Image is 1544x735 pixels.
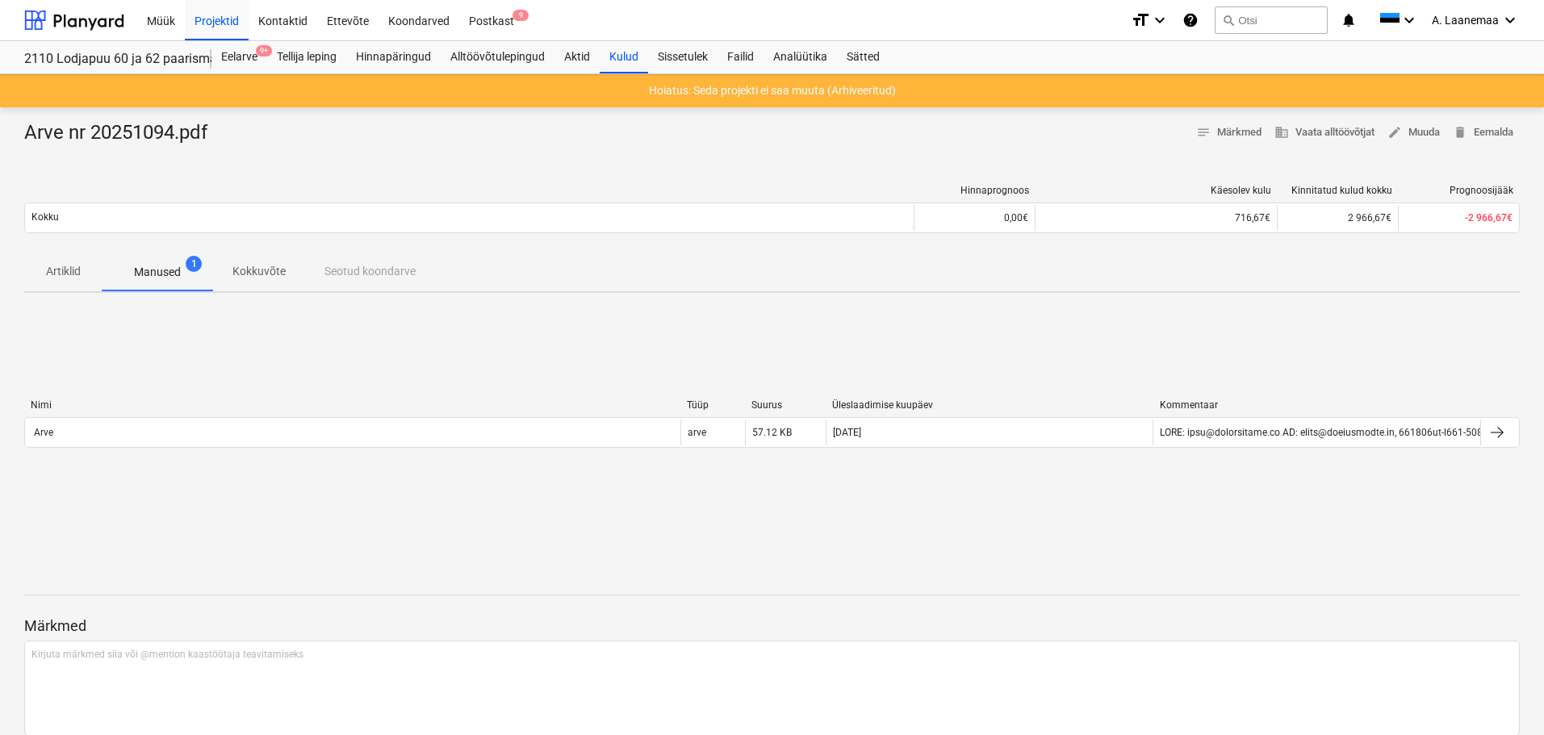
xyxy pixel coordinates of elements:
[513,10,529,21] span: 9
[914,205,1035,231] div: 0,00€
[649,82,896,99] p: Hoiatus: Seda projekti ei saa muuta (Arhiveeritud)
[1274,123,1375,142] span: Vaata alltöövõtjat
[1042,185,1271,196] div: Käesolev kulu
[1500,10,1520,30] i: keyboard_arrow_down
[1463,658,1544,735] iframe: Chat Widget
[1381,120,1446,145] button: Muuda
[24,120,220,146] div: Arve nr 20251094.pdf
[752,427,792,438] div: 57.12 KB
[1387,125,1402,140] span: edit
[648,41,718,73] a: Sissetulek
[346,41,441,73] a: Hinnapäringud
[1453,123,1513,142] span: Eemalda
[211,41,267,73] div: Eelarve
[1465,212,1513,223] span: -2 966,67€
[134,264,181,281] p: Manused
[1182,10,1199,30] i: Abikeskus
[1405,185,1513,196] div: Prognoosijääk
[554,41,600,73] a: Aktid
[1150,10,1170,30] i: keyboard_arrow_down
[211,41,267,73] a: Eelarve9+
[718,41,764,73] a: Failid
[600,41,648,73] a: Kulud
[1042,212,1270,223] div: 716,67€
[24,51,192,68] div: 2110 Lodjapuu 60 ja 62 paarismajad[2110]
[1215,6,1328,34] button: Otsi
[186,256,202,272] span: 1
[1446,120,1520,145] button: Eemalda
[44,263,82,280] p: Artiklid
[1222,14,1235,27] span: search
[31,427,53,438] div: Arve
[1432,14,1499,27] span: A. Laanemaa
[31,399,674,411] div: Nimi
[441,41,554,73] a: Alltöövõtulepingud
[1268,120,1381,145] button: Vaata alltöövõtjat
[24,616,1520,636] p: Märkmed
[31,211,59,224] p: Kokku
[1274,125,1289,140] span: business
[232,263,286,280] p: Kokkuvõte
[921,185,1029,196] div: Hinnaprognoos
[833,427,861,438] div: [DATE]
[688,427,706,438] div: arve
[1341,10,1357,30] i: notifications
[751,399,819,411] div: Suurus
[267,41,346,73] a: Tellija leping
[832,399,1147,411] div: Üleslaadimise kuupäev
[1400,10,1419,30] i: keyboard_arrow_down
[764,41,837,73] a: Analüütika
[1196,123,1262,142] span: Märkmed
[1160,399,1475,411] div: Kommentaar
[687,399,739,411] div: Tüüp
[1190,120,1268,145] button: Märkmed
[1453,125,1467,140] span: delete
[1196,125,1211,140] span: notes
[1277,205,1398,231] div: 2 966,67€
[1284,185,1392,196] div: Kinnitatud kulud kokku
[1387,123,1440,142] span: Muuda
[837,41,889,73] a: Sätted
[1131,10,1150,30] i: format_size
[256,45,272,56] span: 9+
